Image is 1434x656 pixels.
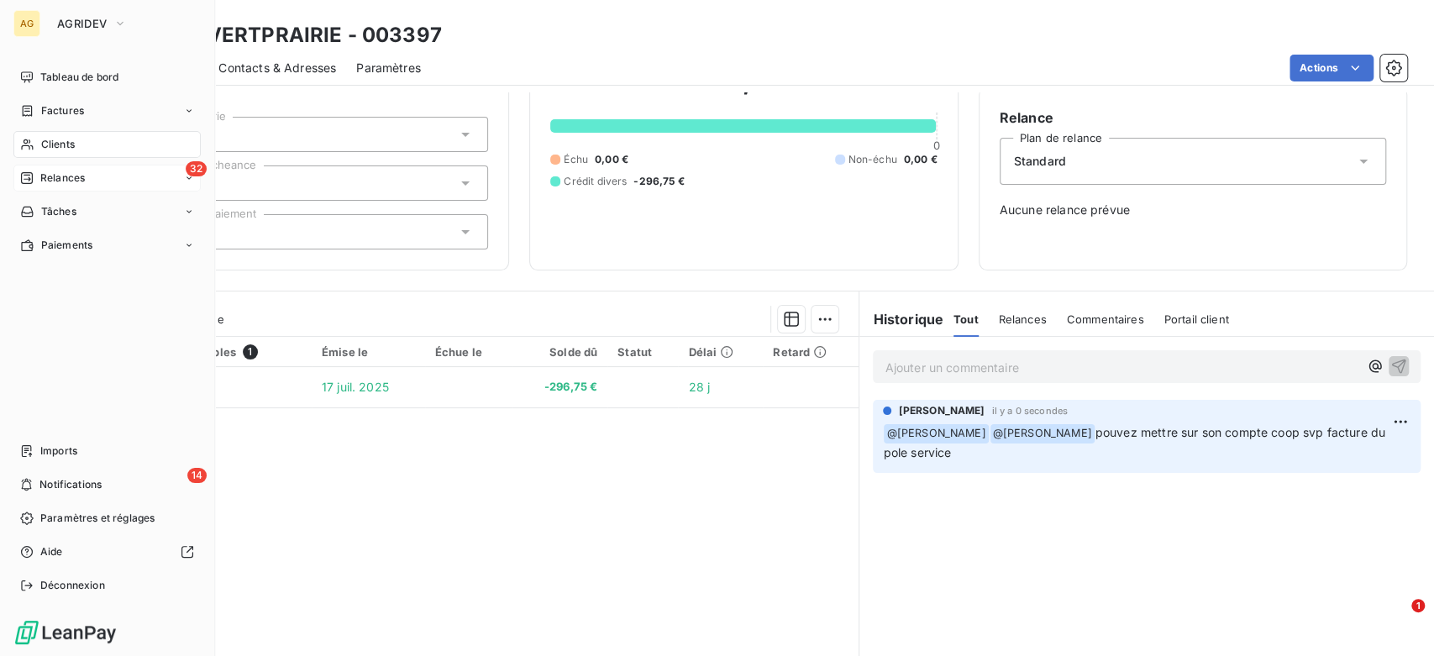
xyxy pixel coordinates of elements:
[1000,202,1386,218] span: Aucune relance prévue
[773,345,848,359] div: Retard
[688,380,710,394] span: 28 j
[595,152,628,167] span: 0,00 €
[564,152,588,167] span: Échu
[999,312,1047,326] span: Relances
[356,60,421,76] span: Paramètres
[991,406,1068,416] span: il y a 0 secondes
[13,64,201,91] a: Tableau de bord
[13,97,201,124] a: Factures
[13,10,40,37] div: AG
[564,174,627,189] span: Crédit divers
[39,477,102,492] span: Notifications
[40,443,77,459] span: Imports
[41,238,92,253] span: Paiements
[1411,599,1425,612] span: 1
[523,345,597,359] div: Solde dû
[243,344,258,359] span: 1
[883,425,1389,459] span: pouvez mettre sur son compte coop svp facture du pole service
[435,345,502,359] div: Échue le
[41,137,75,152] span: Clients
[131,344,301,359] div: Pièces comptables
[40,171,85,186] span: Relances
[148,20,442,50] h3: EARL VERTPRAIRIE - 003397
[13,505,201,532] a: Paramètres et réglages
[186,161,207,176] span: 32
[57,17,107,30] span: AGRIDEV
[1000,108,1386,128] h6: Relance
[859,309,943,329] h6: Historique
[322,345,415,359] div: Émise le
[884,424,988,443] span: @ [PERSON_NAME]
[187,468,207,483] span: 14
[41,103,84,118] span: Factures
[13,619,118,646] img: Logo LeanPay
[953,312,979,326] span: Tout
[633,174,684,189] span: -296,75 €
[13,165,201,192] a: 32Relances
[898,403,985,418] span: [PERSON_NAME]
[218,60,336,76] span: Contacts & Adresses
[322,380,389,394] span: 17 juil. 2025
[13,131,201,158] a: Clients
[523,379,597,396] span: -296,75 €
[933,139,940,152] span: 0
[13,438,201,464] a: Imports
[1164,312,1229,326] span: Portail client
[40,511,155,526] span: Paramètres et réglages
[13,538,201,565] a: Aide
[40,70,118,85] span: Tableau de bord
[41,204,76,219] span: Tâches
[1290,55,1374,81] button: Actions
[1377,599,1417,639] iframe: Intercom live chat
[848,152,897,167] span: Non-échu
[904,152,938,167] span: 0,00 €
[13,232,201,259] a: Paiements
[990,424,1095,443] span: @ [PERSON_NAME]
[1067,312,1144,326] span: Commentaires
[688,345,753,359] div: Délai
[1014,153,1066,170] span: Standard
[40,578,105,593] span: Déconnexion
[617,345,668,359] div: Statut
[40,544,63,559] span: Aide
[13,198,201,225] a: Tâches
